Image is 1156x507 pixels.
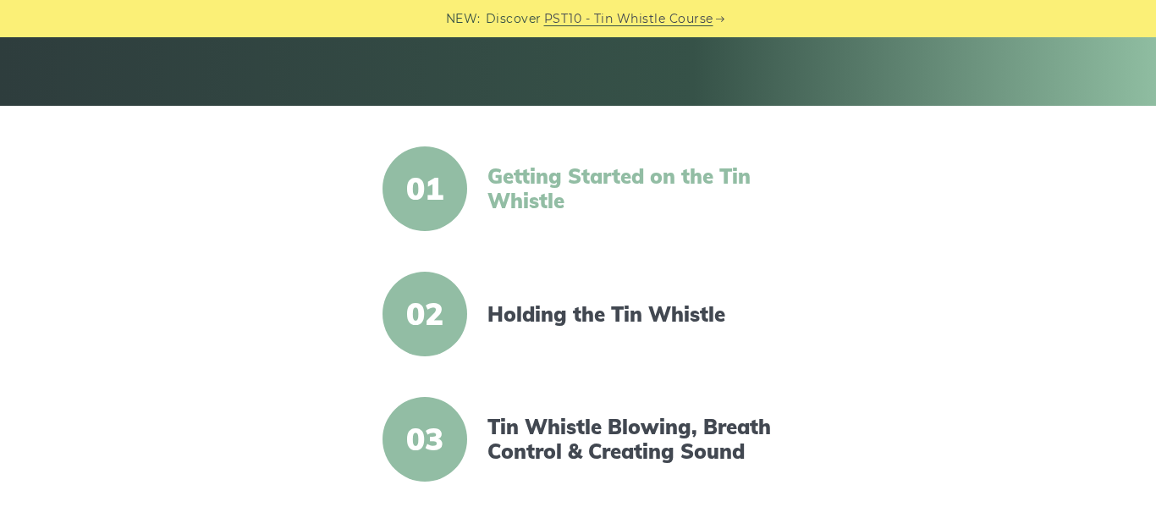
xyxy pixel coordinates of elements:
[383,272,467,356] span: 02
[487,415,779,464] a: Tin Whistle Blowing, Breath Control & Creating Sound
[487,164,779,213] a: Getting Started on the Tin Whistle
[383,397,467,482] span: 03
[544,9,713,29] a: PST10 - Tin Whistle Course
[486,9,542,29] span: Discover
[487,302,779,327] a: Holding the Tin Whistle
[446,9,481,29] span: NEW:
[383,146,467,231] span: 01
